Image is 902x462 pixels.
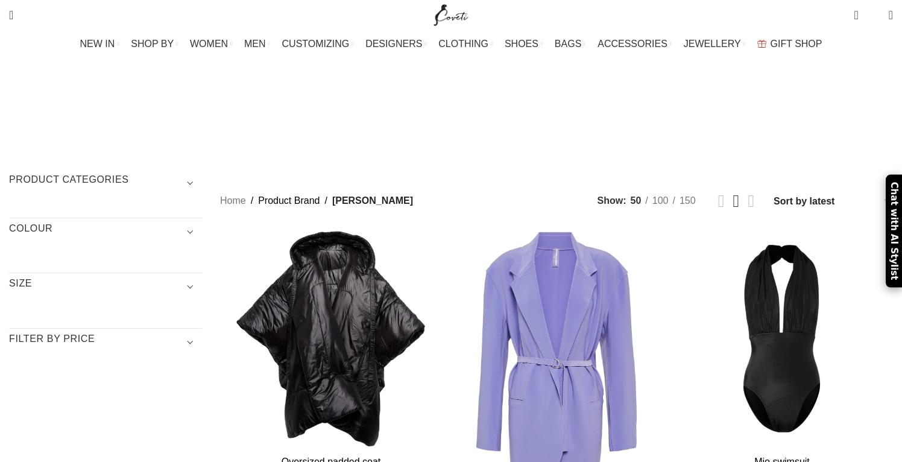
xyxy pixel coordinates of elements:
[131,38,174,49] span: SHOP BY
[598,38,667,49] span: ACCESSORIES
[220,228,442,450] a: Oversized padded coat
[3,3,19,27] a: Search
[365,38,422,49] span: DESIGNERS
[244,32,270,56] a: MEN
[131,32,178,56] a: SHOP BY
[555,32,585,56] a: BAGS
[757,32,822,56] a: GIFT SHOP
[244,38,266,49] span: MEN
[870,12,879,21] span: 0
[431,9,471,19] a: Site logo
[365,32,426,56] a: DESIGNERS
[190,38,228,49] span: WOMEN
[855,6,864,15] span: 0
[757,40,766,48] img: GiftBag
[9,173,202,194] h3: Product categories
[3,32,899,56] div: Main navigation
[80,38,115,49] span: NEW IN
[9,222,202,242] h3: COLOUR
[282,38,350,49] span: CUSTOMIZING
[598,32,672,56] a: ACCESSORIES
[671,228,893,450] a: Mio swimsuit
[868,3,880,27] div: My Wishlist
[684,38,741,49] span: JEWELLERY
[505,32,543,56] a: SHOES
[555,38,581,49] span: BAGS
[190,32,232,56] a: WOMEN
[771,38,822,49] span: GIFT SHOP
[848,3,864,27] a: 0
[438,32,493,56] a: CLOTHING
[9,277,202,297] h3: SIZE
[438,38,488,49] span: CLOTHING
[9,332,202,353] h3: Filter by price
[684,32,745,56] a: JEWELLERY
[282,32,354,56] a: CUSTOMIZING
[80,32,119,56] a: NEW IN
[505,38,538,49] span: SHOES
